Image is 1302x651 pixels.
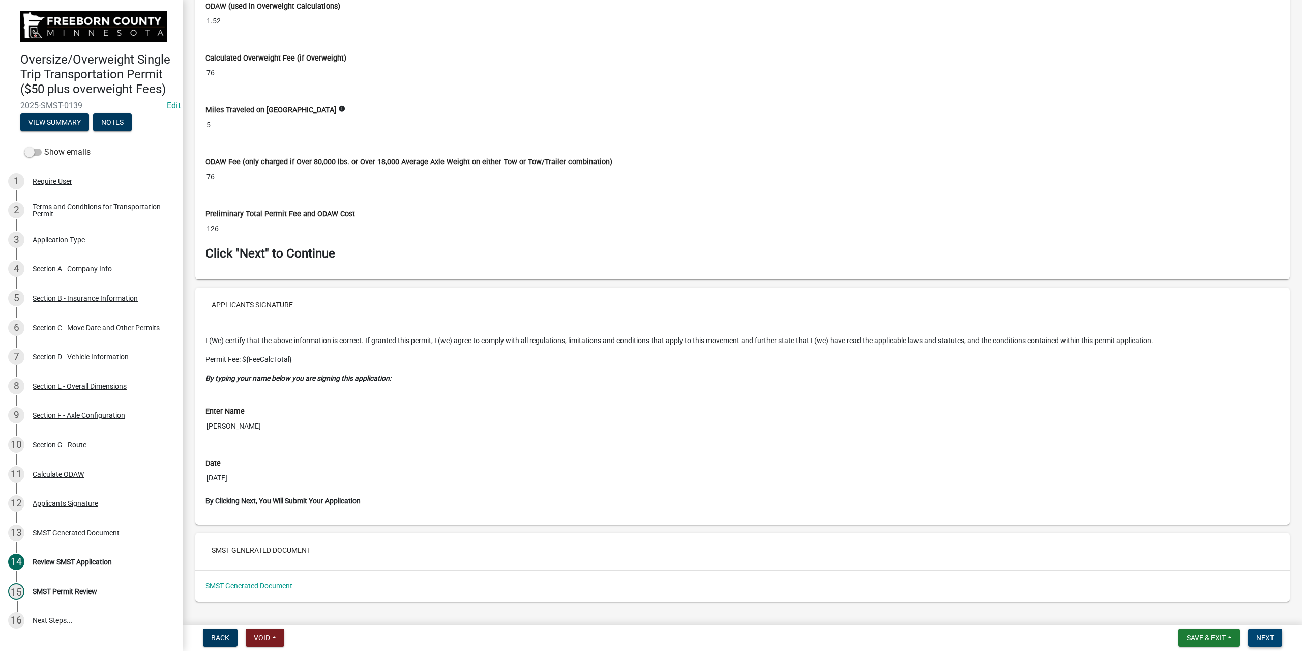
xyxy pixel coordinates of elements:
div: Section A - Company Info [33,265,112,272]
span: Next [1256,634,1274,642]
div: 9 [8,407,24,423]
div: 11 [8,466,24,483]
div: Applicants Signature [33,500,98,507]
button: Back [203,629,238,647]
div: 16 [8,612,24,629]
span: 2025-SMST-0139 [20,101,163,110]
wm-modal-confirm: Edit Application Number [167,101,181,110]
strong: By Clicking Next, You Will Submit Your Application [205,497,361,505]
button: Applicants Signature [203,296,301,314]
label: Date [205,460,221,467]
div: Require User [33,178,72,185]
a: Edit [167,101,181,110]
div: 5 [8,290,24,306]
strong: Click "Next" to Continue [205,246,335,261]
div: 2 [8,202,24,218]
strong: By typing your name below you are signing this application: [205,374,391,382]
span: Save & Exit [1187,634,1226,642]
div: 14 [8,554,24,570]
div: 13 [8,525,24,541]
img: Freeborn County, Minnesota [20,11,167,42]
wm-modal-confirm: Summary [20,119,89,127]
span: Back [211,634,229,642]
div: 7 [8,349,24,365]
div: Section B - Insurance Information [33,295,138,302]
label: Show emails [24,146,91,158]
label: Calculated Overweight Fee (if Overweight) [205,55,346,62]
div: 4 [8,261,24,277]
label: Enter Name [205,408,245,415]
label: Miles Traveled on [GEOGRAPHIC_DATA] [205,107,336,114]
div: Terms and Conditions for Transportation Permit [33,203,167,217]
div: 10 [8,437,24,453]
p: I (We) certify that the above information is correct. If granted this permit, I (we) agree to com... [205,335,1280,346]
h4: Oversize/Overweight Single Trip Transportation Permit ($50 plus overweight Fees) [20,52,175,96]
button: Void [246,629,284,647]
div: 6 [8,320,24,336]
label: ODAW Fee (only charged if Over 80,000 lbs. or Over 18,000 Average Axle Weight on either Tow or To... [205,159,612,166]
div: 8 [8,378,24,394]
button: SMST Generated Document [203,541,319,559]
button: Save & Exit [1178,629,1240,647]
div: Section D - Vehicle Information [33,353,129,360]
div: Calculate ODAW [33,471,84,478]
div: SMST Generated Document [33,529,120,536]
div: 15 [8,583,24,600]
span: Void [254,634,270,642]
div: 3 [8,232,24,248]
div: Section C - Move Date and Other Permits [33,324,160,331]
div: Review SMST Application [33,558,112,565]
button: Next [1248,629,1282,647]
div: Section F - Axle Configuration [33,412,125,419]
wm-modal-confirm: Notes [93,119,132,127]
div: SMST Permit Review [33,588,97,595]
i: info [338,105,345,112]
label: Preliminary Total Permit Fee and ODAW Cost [205,211,355,218]
button: View Summary [20,113,89,131]
div: 12 [8,495,24,512]
div: Section G - Route [33,441,86,448]
a: SMST Generated Document [205,582,292,590]
p: Permit Fee: ${FeeCalcTotal} [205,354,1280,365]
label: ODAW (used in Overweight Calculations) [205,3,340,10]
div: 1 [8,173,24,189]
button: Notes [93,113,132,131]
div: Section E - Overall Dimensions [33,383,127,390]
div: Application Type [33,236,85,243]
